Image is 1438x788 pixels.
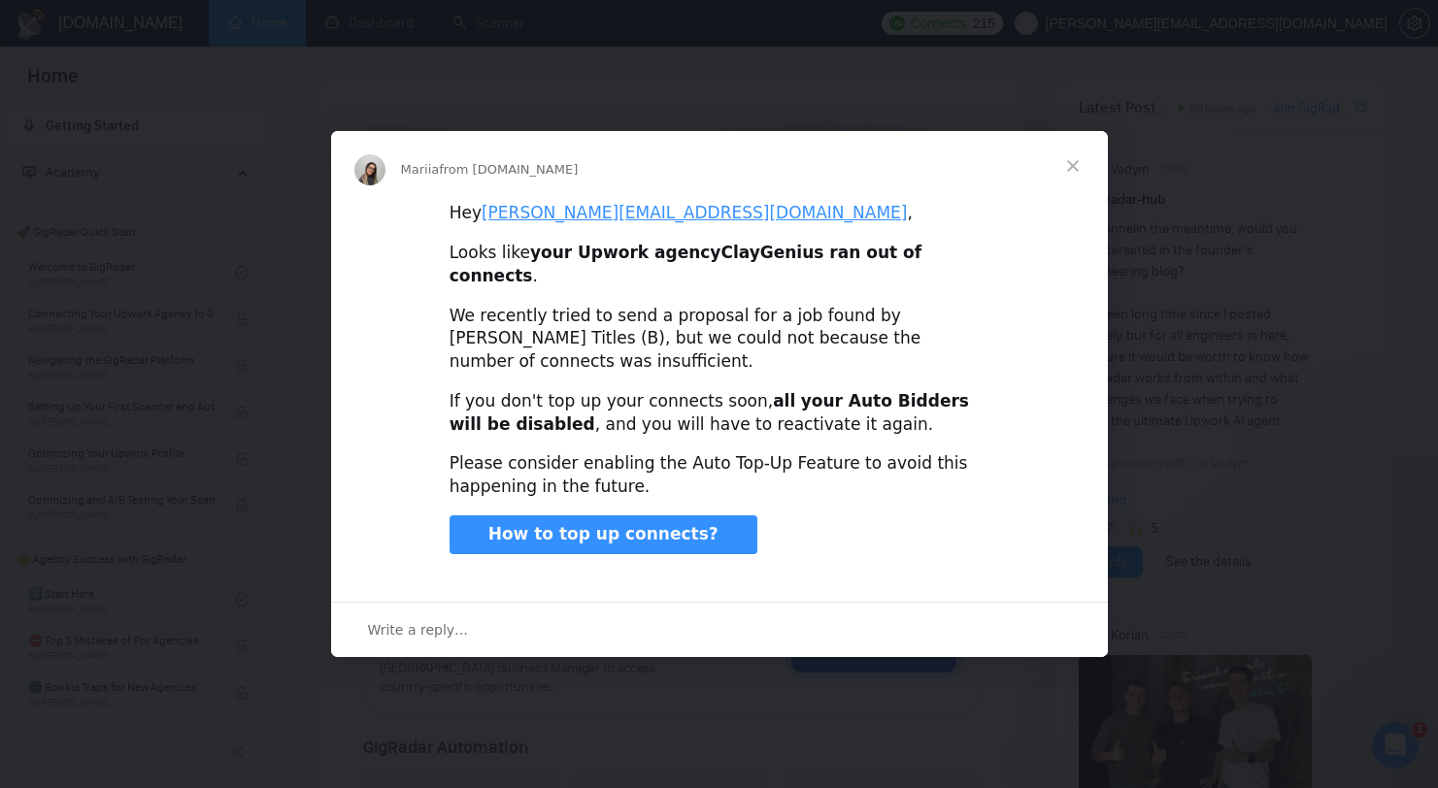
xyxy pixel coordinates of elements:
[450,391,969,434] b: your Auto Bidders will be disabled
[482,203,907,222] a: [PERSON_NAME][EMAIL_ADDRESS][DOMAIN_NAME]
[331,602,1108,657] div: Open conversation and reply
[439,162,578,177] span: from [DOMAIN_NAME]
[450,202,989,225] div: Hey ,
[450,243,921,285] b: ClayGenius ran out of connects
[368,617,469,642] span: Write a reply…
[773,391,795,410] b: all
[1038,131,1108,201] span: Close
[354,154,385,185] img: Profile image for Mariia
[450,515,757,554] a: How to top up connects?
[488,524,719,543] span: How to top up connects?
[450,242,989,288] div: Looks like .
[450,452,989,499] div: Please consider enabling the Auto Top-Up Feature to avoid this happening in the future.
[450,390,989,437] div: If you don't top up your connects soon, , and you will have to reactivate it again.
[450,305,989,374] div: We recently tried to send a proposal for a job found by [PERSON_NAME] Titles (B), but we could no...
[401,162,440,177] span: Mariia
[530,243,721,262] b: your Upwork agency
